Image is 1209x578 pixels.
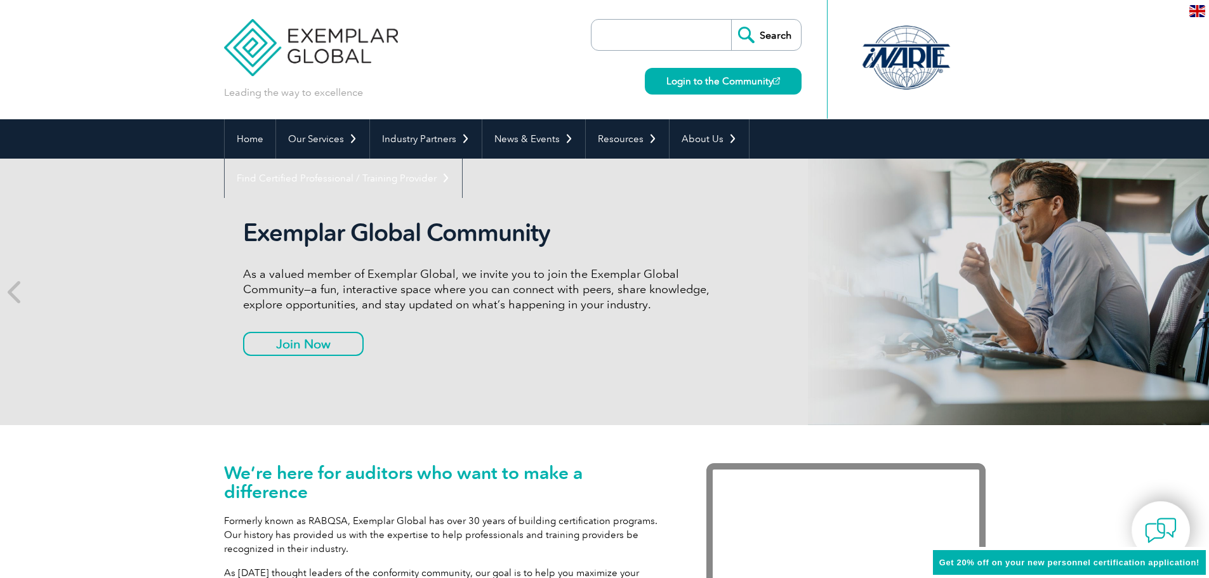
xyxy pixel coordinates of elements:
[225,119,275,159] a: Home
[1189,5,1205,17] img: en
[276,119,369,159] a: Our Services
[243,266,719,312] p: As a valued member of Exemplar Global, we invite you to join the Exemplar Global Community—a fun,...
[645,68,802,95] a: Login to the Community
[939,558,1199,567] span: Get 20% off on your new personnel certification application!
[225,159,462,198] a: Find Certified Professional / Training Provider
[482,119,585,159] a: News & Events
[773,77,780,84] img: open_square.png
[586,119,669,159] a: Resources
[1145,515,1177,546] img: contact-chat.png
[224,463,668,501] h1: We’re here for auditors who want to make a difference
[224,86,363,100] p: Leading the way to excellence
[731,20,801,50] input: Search
[370,119,482,159] a: Industry Partners
[670,119,749,159] a: About Us
[243,218,719,247] h2: Exemplar Global Community
[224,514,668,556] p: Formerly known as RABQSA, Exemplar Global has over 30 years of building certification programs. O...
[243,332,364,356] a: Join Now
